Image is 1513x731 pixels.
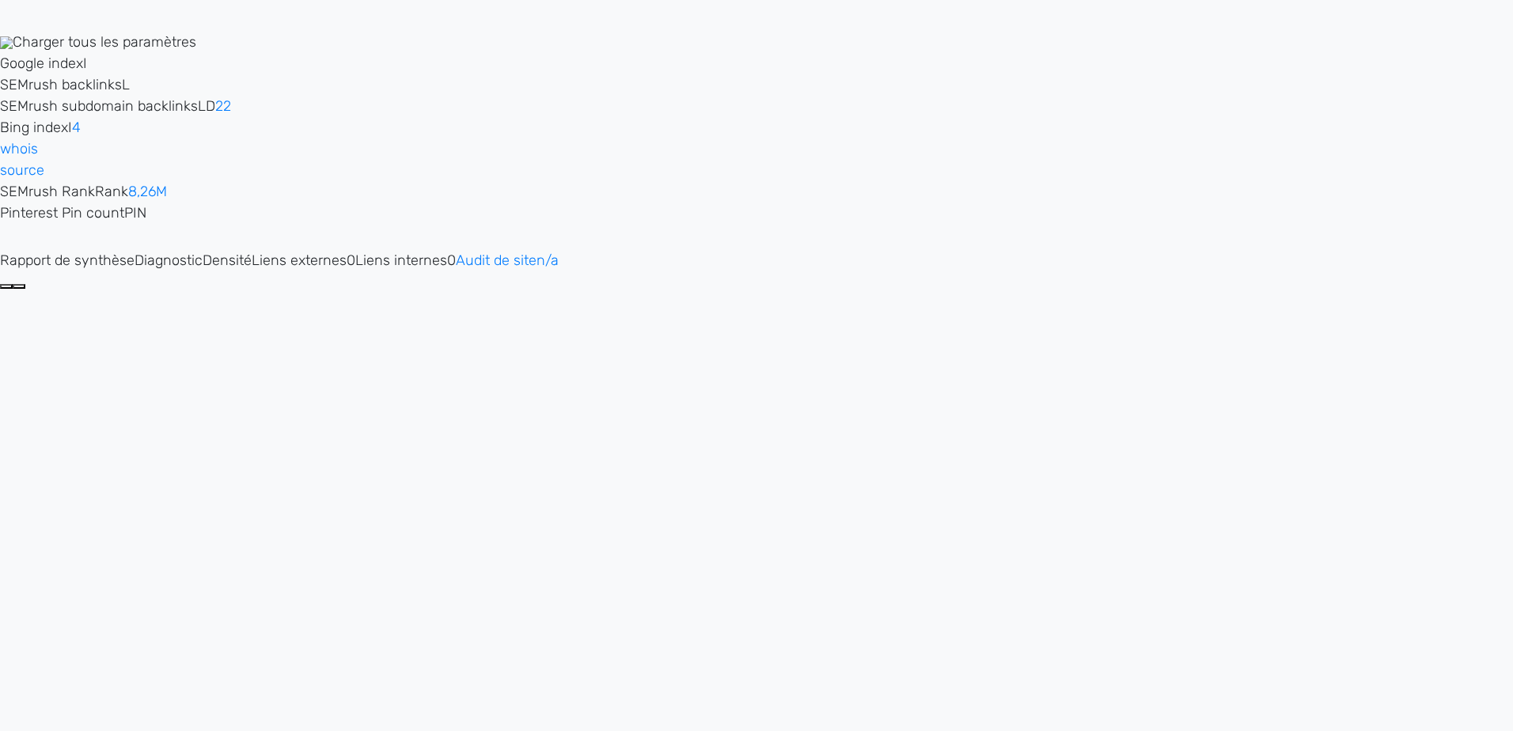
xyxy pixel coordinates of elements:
span: 0 [347,252,355,269]
a: Audit de siten/a [456,252,559,269]
span: I [83,55,87,72]
span: Densité [203,252,252,269]
span: Charger tous les paramètres [13,33,196,51]
span: Audit de site [456,252,537,269]
span: I [68,119,72,136]
span: Liens externes [252,252,347,269]
a: 22 [215,97,231,115]
span: PIN [124,204,146,222]
span: Liens internes [355,252,447,269]
a: 8,26M [128,183,167,200]
span: Diagnostic [135,252,203,269]
span: 0 [447,252,456,269]
span: LD [198,97,215,115]
a: 4 [72,119,81,136]
span: Rank [95,183,128,200]
button: Configurer le panneau [13,284,25,289]
span: L [122,76,130,93]
span: n/a [537,252,559,269]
